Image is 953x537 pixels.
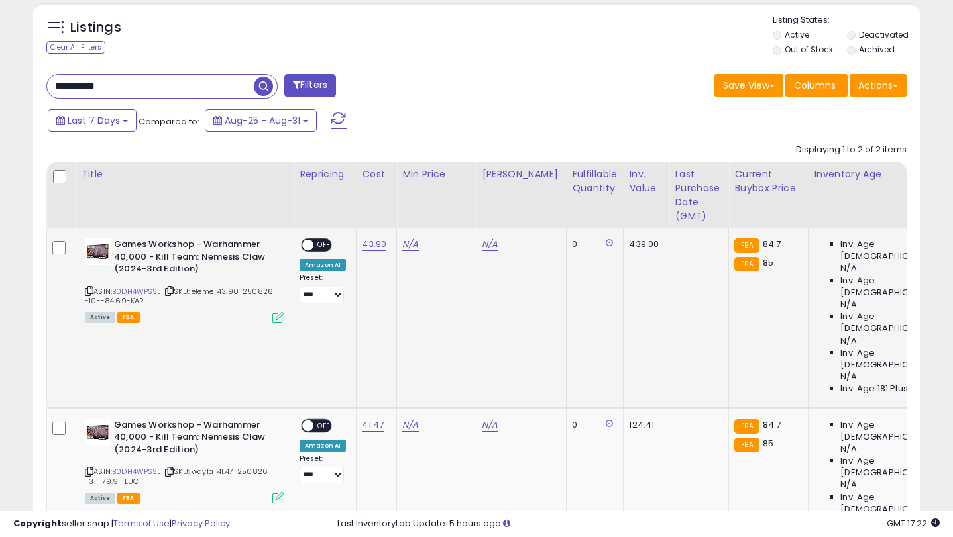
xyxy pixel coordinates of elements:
button: Columns [785,74,848,97]
span: N/A [840,335,856,347]
span: Aug-25 - Aug-31 [225,114,300,127]
a: B0DH4WPSSJ [112,286,161,297]
div: Repricing [300,168,351,181]
a: N/A [482,418,498,432]
div: Preset: [300,273,346,303]
div: Last Purchase Date (GMT) [675,168,723,223]
div: Displaying 1 to 2 of 2 items [796,144,907,156]
small: FBA [734,438,759,452]
span: N/A [840,371,856,383]
span: Inv. Age 181 Plus: [840,383,910,395]
button: Actions [850,74,907,97]
div: Last InventoryLab Update: 5 hours ago. [337,518,940,530]
a: 43.90 [362,238,386,251]
label: Out of Stock [785,44,833,55]
div: [PERSON_NAME] [482,168,561,181]
span: 84.7 [763,418,781,431]
div: ASIN: [85,238,284,322]
div: Cost [362,168,391,181]
small: FBA [734,238,759,253]
div: 124.41 [629,419,659,431]
small: FBA [734,257,759,271]
label: Archived [859,44,895,55]
span: OFF [313,420,335,431]
span: Compared to: [139,115,199,128]
span: 2025-09-9 17:22 GMT [887,517,940,530]
a: N/A [482,238,498,251]
button: Filters [284,74,336,97]
div: Clear All Filters [46,41,105,54]
div: seller snap | | [13,518,230,530]
div: Title [82,168,288,181]
button: Save View [714,74,783,97]
span: | SKU: wayla-41.47-250826--3--79.91-LUC [85,466,272,486]
span: 85 [763,437,773,450]
h5: Listings [70,19,121,37]
span: N/A [840,262,856,274]
span: Columns [794,79,836,92]
div: Min Price [402,168,471,181]
div: Amazon AI [300,259,346,271]
div: Inv. value [629,168,663,195]
div: Amazon AI [300,440,346,452]
strong: Copyright [13,517,62,530]
div: Current Buybox Price [734,168,803,195]
a: Terms of Use [113,517,170,530]
span: N/A [840,479,856,491]
span: Last 7 Days [68,114,120,127]
span: 84.7 [763,238,781,250]
button: Last 7 Days [48,109,137,132]
span: All listings currently available for purchase on Amazon [85,312,115,323]
span: | SKU: eleme-43.90-250826--10--84.69-KAR [85,286,277,306]
label: Active [785,29,809,40]
span: FBA [117,493,140,504]
label: Deactivated [859,29,909,40]
b: Games Workshop - Warhammer 40,000 - Kill Team: Nemesis Claw (2024-3rd Edition) [114,238,275,279]
a: 41.47 [362,418,384,432]
span: N/A [840,443,856,455]
div: 0 [572,419,613,431]
a: B0DH4WPSSJ [112,466,161,477]
div: ASIN: [85,419,284,503]
div: 439.00 [629,238,659,250]
div: 0 [572,238,613,250]
b: Games Workshop - Warhammer 40,000 - Kill Team: Nemesis Claw (2024-3rd Edition) [114,419,275,460]
div: Preset: [300,454,346,484]
img: 41U1sbGUDRL._SL40_.jpg [85,419,111,446]
button: Aug-25 - Aug-31 [205,109,317,132]
small: FBA [734,419,759,434]
div: Fulfillable Quantity [572,168,618,195]
a: N/A [402,418,418,432]
span: N/A [840,299,856,311]
img: 41U1sbGUDRL._SL40_.jpg [85,238,111,265]
a: Privacy Policy [172,517,230,530]
span: OFF [313,240,335,251]
span: 85 [763,256,773,269]
p: Listing States: [773,14,920,26]
span: All listings currently available for purchase on Amazon [85,493,115,504]
a: N/A [402,238,418,251]
span: FBA [117,312,140,323]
